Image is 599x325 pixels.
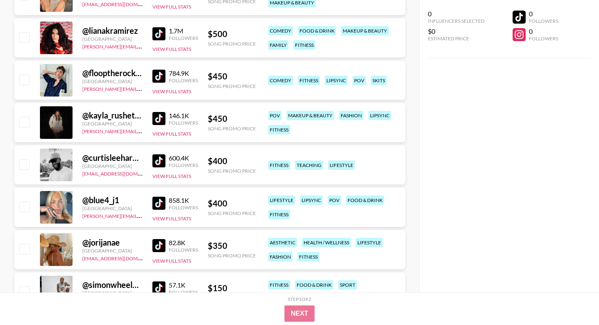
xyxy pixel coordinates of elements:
div: Followers [169,247,198,253]
img: TikTok [152,197,165,210]
a: [PERSON_NAME][EMAIL_ADDRESS][DOMAIN_NAME] [82,127,203,134]
div: $ 400 [208,156,256,166]
div: lifestyle [328,160,355,170]
div: [GEOGRAPHIC_DATA] [82,163,143,169]
div: Followers [169,289,198,295]
div: health / wellness [302,238,351,247]
div: [GEOGRAPHIC_DATA] [82,290,143,296]
iframe: Drift Widget Chat Controller [558,284,589,315]
div: [GEOGRAPHIC_DATA] [82,205,143,211]
div: [GEOGRAPHIC_DATA] [82,248,143,254]
div: @ jorijanae [82,237,143,248]
img: TikTok [152,70,165,83]
div: Step 1 of 2 [288,296,311,302]
div: 0 [529,27,558,35]
div: fashion [268,252,293,261]
div: $ 500 [208,29,256,39]
div: 57.1K [169,281,198,289]
div: 0 [428,10,484,18]
img: TikTok [152,154,165,167]
a: [EMAIL_ADDRESS][DOMAIN_NAME] [82,254,164,261]
div: food & drink [298,26,336,35]
div: Song Promo Price [208,210,256,216]
div: Song Promo Price [208,253,256,259]
div: @ curtisleeharbin [82,153,143,163]
div: Influencers Selected [428,18,484,24]
div: pov [268,111,282,120]
div: Estimated Price [428,35,484,42]
div: Song Promo Price [208,83,256,89]
img: TikTok [152,281,165,294]
div: $ 450 [208,114,256,124]
div: comedy [268,76,293,85]
div: makeup & beauty [286,111,334,120]
div: $0 [428,27,484,35]
div: @ flooptherocket [82,68,143,78]
a: [PERSON_NAME][EMAIL_ADDRESS][DOMAIN_NAME] [82,211,203,219]
div: fashion [339,111,363,120]
div: family [268,40,288,50]
div: fitness [298,76,320,85]
div: $ 350 [208,241,256,251]
div: 0 [529,10,558,18]
div: Followers [529,35,558,42]
div: Followers [169,162,198,168]
div: fitness [268,160,290,170]
div: Song Promo Price [208,168,256,174]
div: sport [338,280,357,290]
button: Next [284,305,315,322]
div: Followers [529,18,558,24]
img: TikTok [152,112,165,125]
div: makeup & beauty [341,26,389,35]
a: [PERSON_NAME][EMAIL_ADDRESS][DOMAIN_NAME] [82,42,203,50]
div: skits [371,76,387,85]
div: 146.1K [169,112,198,120]
div: 600.4K [169,154,198,162]
div: fitness [268,210,290,219]
div: pov [328,195,341,205]
div: fitness [268,280,290,290]
a: [EMAIL_ADDRESS][DOMAIN_NAME] [82,169,164,177]
div: Followers [169,120,198,126]
button: View Full Stats [152,131,191,137]
div: Song Promo Price [208,41,256,47]
div: lipsync [325,76,348,85]
div: @ blue4_j1 [82,195,143,205]
div: food & drink [295,280,333,290]
a: [PERSON_NAME][EMAIL_ADDRESS][DOMAIN_NAME] [82,84,203,92]
button: View Full Stats [152,258,191,264]
button: View Full Stats [152,173,191,179]
div: Song Promo Price [208,125,256,132]
div: 858.1K [169,196,198,204]
div: Followers [169,77,198,83]
div: lifestyle [268,195,295,205]
div: $ 150 [208,283,256,293]
div: 82.8K [169,239,198,247]
div: food & drink [346,195,384,205]
div: 784.9K [169,69,198,77]
div: comedy [268,26,293,35]
img: TikTok [152,239,165,252]
img: TikTok [152,27,165,40]
div: $ 450 [208,71,256,81]
div: [GEOGRAPHIC_DATA] [82,121,143,127]
div: [GEOGRAPHIC_DATA] [82,78,143,84]
div: [GEOGRAPHIC_DATA] [82,36,143,42]
div: fitness [297,252,319,261]
div: @ lianakramirez [82,26,143,36]
div: $ 400 [208,198,256,209]
div: teaching [295,160,323,170]
button: View Full Stats [152,215,191,222]
div: lipsync [300,195,323,205]
div: fitness [268,125,290,134]
div: lipsync [368,111,391,120]
div: aesthetic [268,238,297,247]
div: lifestyle [356,238,383,247]
div: 1.7M [169,27,198,35]
button: View Full Stats [152,4,191,10]
div: @ simonwheeler10 [82,280,143,290]
div: Followers [169,204,198,211]
div: pov [352,76,366,85]
button: View Full Stats [152,88,191,94]
button: View Full Stats [152,46,191,52]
